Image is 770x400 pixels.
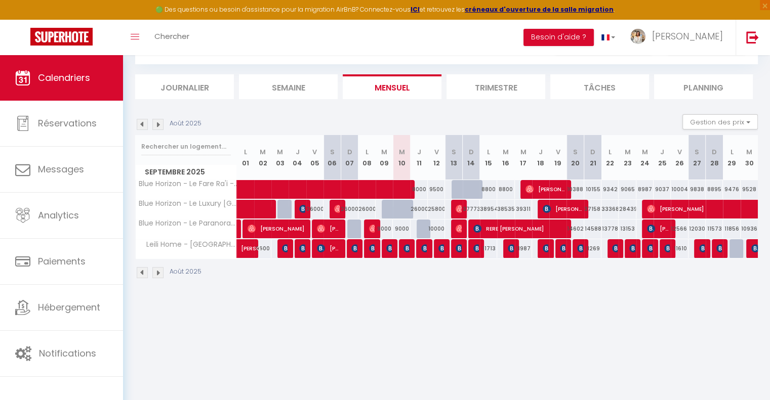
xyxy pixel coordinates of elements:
[386,239,392,258] span: [PERSON_NAME]
[723,219,740,238] div: 11856
[625,147,631,157] abbr: M
[584,200,601,218] div: 37158
[642,147,648,157] abbr: M
[347,147,352,157] abbr: D
[619,219,636,238] div: 13153
[654,74,753,99] li: Planning
[480,200,497,218] div: 38954
[38,301,100,314] span: Hébergement
[688,219,706,238] div: 12030
[508,239,513,258] span: [PERSON_NAME]
[630,29,645,44] img: ...
[398,147,404,157] abbr: M
[525,180,565,199] span: [PERSON_NAME]
[647,239,653,258] span: [PERSON_NAME] Dos [PERSON_NAME]
[654,135,671,180] th: 25
[573,147,578,157] abbr: S
[376,219,393,238] div: 9000
[601,180,619,199] div: 9342
[584,239,601,258] div: 11269
[428,219,445,238] div: 10000
[136,165,236,180] span: Septembre 2025
[260,147,266,157] abbr: M
[38,71,90,84] span: Calendriers
[688,135,706,180] th: 27
[601,200,619,218] div: 33368
[723,180,740,199] div: 9476
[550,74,649,99] li: Tâches
[560,239,565,258] span: [PERSON_NAME]
[584,219,601,238] div: 14588
[137,239,238,250] span: Leili Home - [GEOGRAPHIC_DATA]
[727,354,762,392] iframe: Chat
[682,114,758,129] button: Gestion des prix
[497,180,514,199] div: 8800
[480,239,497,258] div: 11713
[417,147,421,157] abbr: J
[636,180,654,199] div: 8987
[456,199,461,218] span: [PERSON_NAME]
[411,135,428,180] th: 11
[590,147,595,157] abbr: D
[716,239,722,258] span: [PERSON_NAME]
[239,74,338,99] li: Semaine
[636,135,654,180] th: 24
[30,28,93,46] img: Super Booking
[334,199,340,218] span: Marine Prs
[480,135,497,180] th: 15
[473,219,565,238] span: RERE [PERSON_NAME]
[619,200,636,218] div: 28439
[741,180,758,199] div: 9528
[671,135,688,180] th: 26
[469,147,474,157] abbr: D
[299,199,305,218] span: Tepua-Hitikau MAKER
[8,4,38,34] button: Ouvrir le widget de chat LiveChat
[556,147,560,157] abbr: V
[741,135,758,180] th: 30
[147,20,197,55] a: Chercher
[428,200,445,218] div: 25800
[671,239,688,258] div: 11610
[723,135,740,180] th: 29
[323,135,341,180] th: 06
[343,74,441,99] li: Mensuel
[515,200,532,218] div: 39311
[271,135,289,180] th: 03
[520,147,526,157] abbr: M
[39,347,96,360] span: Notifications
[515,239,532,258] div: 11987
[411,5,420,14] a: ICI
[619,180,636,199] div: 9065
[237,135,254,180] th: 01
[456,239,461,258] span: [PERSON_NAME]
[282,239,288,258] span: [PERSON_NAME]
[403,239,409,258] span: [PERSON_NAME]
[688,180,706,199] div: 9838
[612,239,618,258] span: [PERSON_NAME]
[577,239,583,258] span: [PERSON_NAME]
[566,180,584,199] div: 10388
[421,239,427,258] span: [PERSON_NAME]
[38,209,79,221] span: Analytics
[712,147,717,157] abbr: D
[609,147,612,157] abbr: L
[532,135,549,180] th: 18
[746,31,759,43] img: logout
[601,135,619,180] th: 22
[584,135,601,180] th: 21
[652,30,723,42] span: [PERSON_NAME]
[38,163,84,175] span: Messages
[465,5,614,14] a: créneaux d'ouverture de la salle migration
[741,219,758,238] div: 10936
[601,219,619,238] div: 13778
[248,219,305,238] span: [PERSON_NAME]
[497,135,514,180] th: 16
[677,147,682,157] abbr: V
[137,200,238,207] span: Blue Horizon - Le Luxury [GEOGRAPHIC_DATA]
[654,180,671,199] div: 9037
[647,219,670,238] span: [PERSON_NAME]
[452,147,456,157] abbr: S
[330,147,335,157] abbr: S
[254,135,271,180] th: 02
[170,267,201,277] p: Août 2025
